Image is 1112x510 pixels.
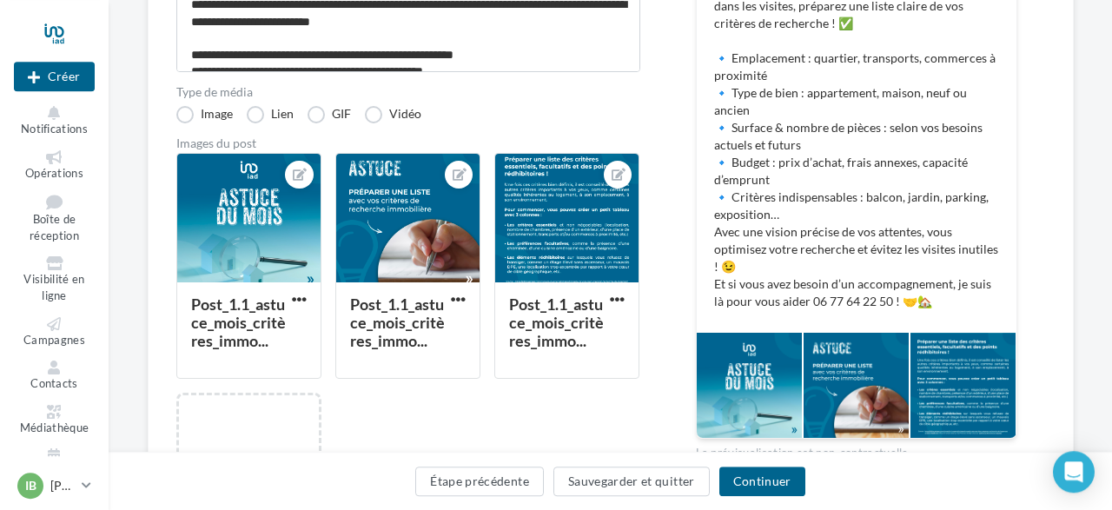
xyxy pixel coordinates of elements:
button: Continuer [719,467,805,496]
div: Nouvelle campagne [14,62,95,91]
div: Post_1.1_astuce_mois_critères_immo... [350,295,445,350]
button: Créer [14,62,95,91]
button: Sauvegarder et quitter [553,467,710,496]
div: Post_1.1_astuce_mois_critères_immo... [191,295,286,350]
a: Contacts [14,357,95,394]
a: Opérations [14,147,95,184]
span: IB [25,477,36,494]
label: GIF [308,106,351,123]
a: Calendrier [14,445,95,482]
a: Campagnes [14,314,95,351]
span: Visibilité en ligne [23,273,84,303]
div: Post_1.1_astuce_mois_critères_immo... [509,295,604,350]
div: La prévisualisation est non-contractuelle [696,439,1017,461]
span: Médiathèque [20,421,89,434]
div: Open Intercom Messenger [1053,451,1095,493]
a: Visibilité en ligne [14,253,95,306]
span: Boîte de réception [30,213,79,243]
a: IB [PERSON_NAME] [14,469,95,502]
label: Image [176,106,233,123]
a: Médiathèque [14,401,95,439]
label: Type de média [176,86,640,98]
span: Notifications [21,122,88,136]
span: Campagnes [23,333,85,347]
span: Opérations [25,166,83,180]
div: Images du post [176,137,640,149]
p: [PERSON_NAME] [50,477,75,494]
button: Notifications [14,103,95,140]
span: Contacts [30,376,78,390]
label: Lien [247,106,294,123]
button: Étape précédente [415,467,544,496]
label: Vidéo [365,106,421,123]
a: Boîte de réception [14,190,95,246]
